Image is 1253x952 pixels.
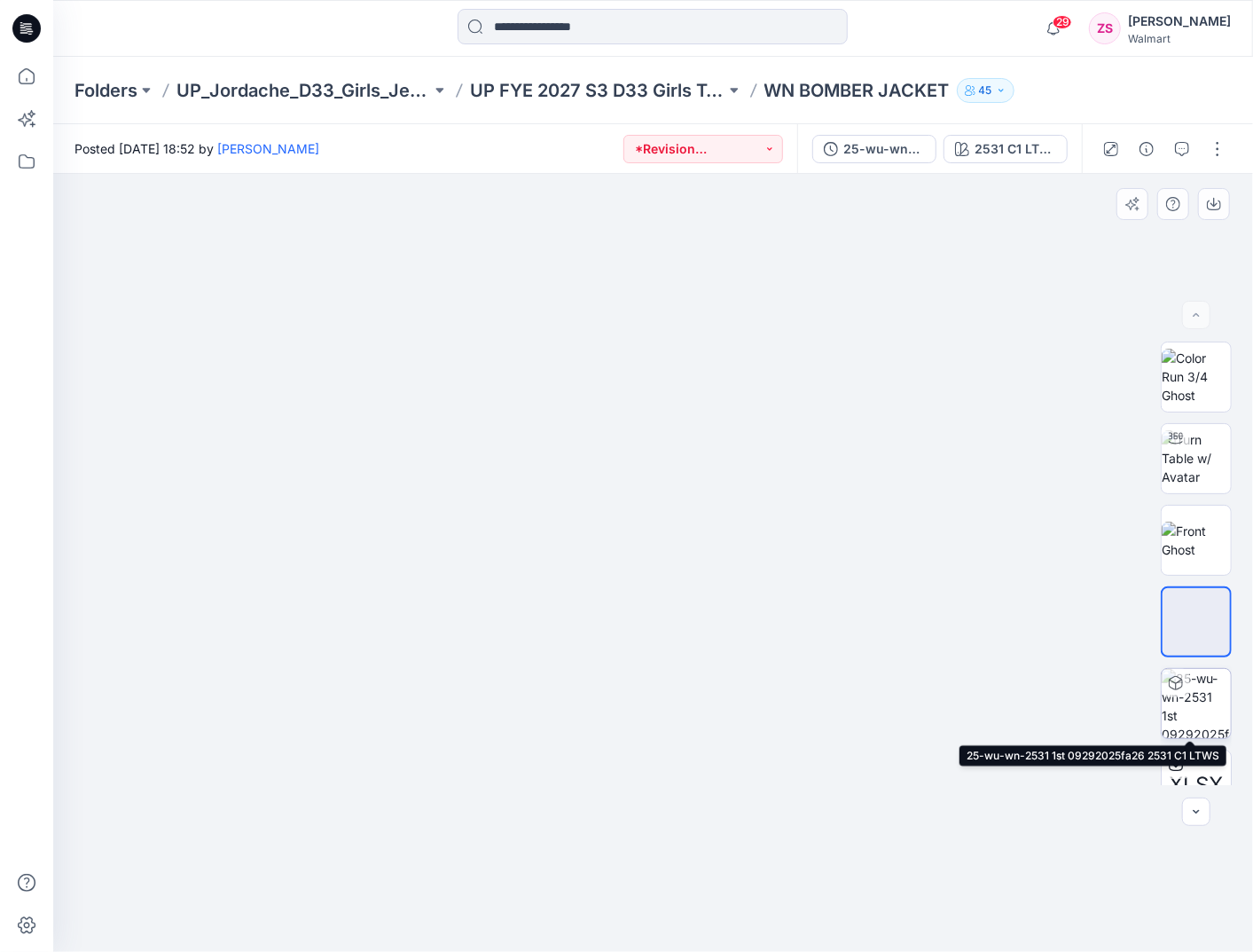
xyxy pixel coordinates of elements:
img: Front Ghost [1162,522,1231,559]
img: Color Run 3/4 Ghost [1162,349,1231,405]
div: ZS [1089,12,1121,44]
button: Details [1132,135,1161,163]
div: 25-wu-wn-2531 1st 09292025fa26 [843,139,925,159]
span: XLSX [1170,769,1224,801]
a: Folders [74,78,137,103]
span: 29 [1053,15,1072,29]
img: Turn Table w/ Avatar [1162,430,1231,486]
p: WN BOMBER JACKET [764,78,950,103]
button: 2531 C1 LTWS [944,135,1068,163]
img: 25-wu-wn-2531 1st 09292025fa26 2531 C1 LTWS [1162,669,1231,738]
a: UP_Jordache_D33_Girls_Jeans [176,78,431,103]
div: 2531 C1 LTWS [975,139,1056,159]
a: [PERSON_NAME] [217,141,319,156]
button: 25-wu-wn-2531 1st 09292025fa26 [812,135,936,163]
div: Walmart [1128,32,1231,45]
a: UP FYE 2027 S3 D33 Girls Tops & Bottoms Jordache [470,78,724,103]
p: 45 [979,81,992,100]
span: Posted [DATE] 18:52 by [74,139,319,158]
div: [PERSON_NAME] [1128,11,1231,32]
button: 45 [957,78,1014,103]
